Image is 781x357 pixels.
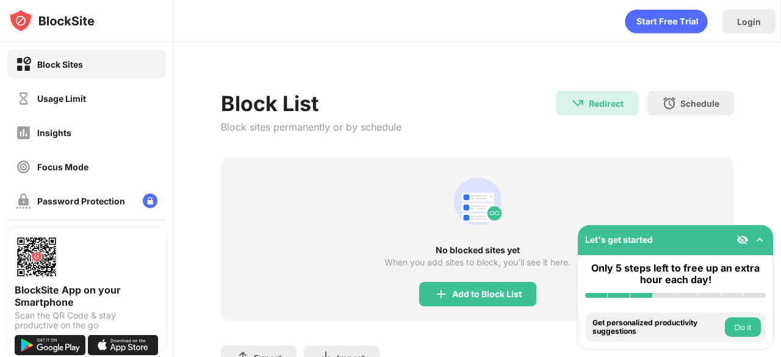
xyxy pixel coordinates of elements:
[16,125,31,140] img: insights-off.svg
[725,317,761,337] button: Do it
[16,159,31,175] img: focus-off.svg
[16,57,31,72] img: block-on.svg
[37,162,88,172] div: Focus Mode
[625,9,708,34] div: animation
[754,234,766,246] img: omni-setup-toggle.svg
[15,235,59,279] img: options-page-qr-code.png
[16,193,31,209] img: password-protection-off.svg
[452,289,522,299] div: Add to Block List
[592,319,722,336] div: Get personalized productivity suggestions
[143,193,157,208] img: lock-menu.svg
[585,262,766,286] div: Only 5 steps left to free up an extra hour each day!
[37,93,86,104] div: Usage Limit
[16,91,31,106] img: time-usage-off.svg
[589,98,624,109] div: Redirect
[221,245,734,255] div: No blocked sites yet
[9,9,95,33] img: logo-blocksite.svg
[37,128,71,138] div: Insights
[37,196,125,206] div: Password Protection
[88,335,159,355] img: download-on-the-app-store.svg
[221,91,401,116] div: Block List
[448,172,507,231] div: animation
[737,16,761,27] div: Login
[585,234,653,245] div: Let's get started
[680,98,719,109] div: Schedule
[384,258,570,267] div: When you add sites to block, you’ll see it here.
[15,284,159,308] div: BlockSite App on your Smartphone
[37,59,83,70] div: Block Sites
[15,311,159,330] div: Scan the QR Code & stay productive on the go
[15,335,85,355] img: get-it-on-google-play.svg
[736,234,749,246] img: eye-not-visible.svg
[221,121,401,133] div: Block sites permanently or by schedule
